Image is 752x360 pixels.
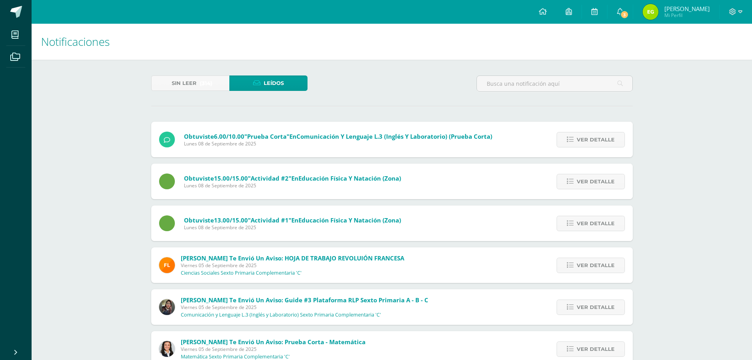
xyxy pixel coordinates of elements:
span: (314) [200,76,212,90]
img: ad9f36509aab1feb172c6644ea95a3f4.png [643,4,658,20]
span: Sin leer [172,76,197,90]
input: Busca una notificación aquí [477,76,632,91]
span: Lunes 08 de Septiembre de 2025 [184,224,401,231]
span: Obtuviste en [184,132,492,140]
img: 00e92e5268842a5da8ad8efe5964f981.png [159,257,175,273]
span: Leídos [264,76,284,90]
span: Ver detalle [577,132,615,147]
span: 3 [620,10,629,19]
span: "Prueba Corta" [244,132,289,140]
span: Comunicación y Lenguaje L.3 (Inglés y Laboratorio) (Prueba Corta) [296,132,492,140]
span: Educación Física y Natación (Zona) [298,216,401,224]
span: Notificaciones [41,34,110,49]
span: [PERSON_NAME] [664,5,710,13]
span: Viernes 05 de Septiembre de 2025 [181,346,366,352]
span: Educación Física y Natación (Zona) [298,174,401,182]
span: Viernes 05 de Septiembre de 2025 [181,304,428,311]
span: "Actividad #1" [248,216,291,224]
a: Leídos [229,75,308,91]
span: Ver detalle [577,258,615,273]
span: Mi Perfil [664,12,710,19]
span: Ver detalle [577,300,615,315]
img: b15e54589cdbd448c33dd63f135c9987.png [159,341,175,357]
span: Viernes 05 de Septiembre de 2025 [181,262,404,269]
span: 13.00/15.00 [214,216,248,224]
span: [PERSON_NAME] te envió un aviso: Prueba corta - Matemática [181,338,366,346]
a: Sin leer(314) [151,75,229,91]
span: Ver detalle [577,174,615,189]
span: Obtuviste en [184,216,401,224]
span: [PERSON_NAME] te envió un aviso: Guide #3 Plataforma RLP Sexto Primaria A - B - C [181,296,428,304]
img: f727c7009b8e908c37d274233f9e6ae1.png [159,299,175,315]
p: Ciencias Sociales Sexto Primaria Complementaria 'C' [181,270,302,276]
span: 15.00/15.00 [214,174,248,182]
span: Lunes 08 de Septiembre de 2025 [184,140,492,147]
span: Lunes 08 de Septiembre de 2025 [184,182,401,189]
p: Comunicación y Lenguaje L.3 (Inglés y Laboratorio) Sexto Primaria Complementaria 'C' [181,312,381,318]
span: [PERSON_NAME] te envió un aviso: HOJA DE TRABAJO REVOLUIÓN FRANCESA [181,254,404,262]
span: 6.00/10.00 [214,132,244,140]
p: Matemática Sexto Primaria Complementaria 'C' [181,354,290,360]
span: Ver detalle [577,216,615,231]
span: "Actividad #2" [248,174,291,182]
span: Ver detalle [577,342,615,356]
span: Obtuviste en [184,174,401,182]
